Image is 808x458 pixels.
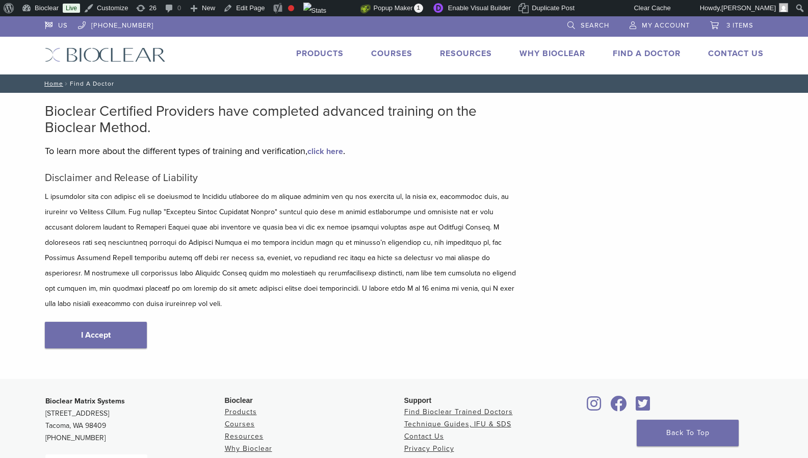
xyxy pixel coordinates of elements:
[45,322,147,348] a: I Accept
[45,189,519,312] p: L ipsumdolor sita con adipisc eli se doeiusmod te Incididu utlaboree do m aliquae adminim ven qu ...
[404,432,444,441] a: Contact Us
[613,48,681,59] a: Find A Doctor
[633,402,654,412] a: Bioclear
[45,47,166,62] img: Bioclear
[637,420,739,446] a: Back To Top
[404,420,511,428] a: Technique Guides, IFU & SDS
[581,21,609,30] span: Search
[296,48,344,59] a: Products
[45,103,519,136] h2: Bioclear Certified Providers have completed advanced training on the Bioclear Method.
[225,396,253,404] span: Bioclear
[225,408,257,416] a: Products
[721,4,776,12] span: [PERSON_NAME]
[45,143,519,159] p: To learn more about the different types of training and verification, .
[630,16,690,32] a: My Account
[607,402,631,412] a: Bioclear
[225,420,255,428] a: Courses
[404,408,513,416] a: Find Bioclear Trained Doctors
[710,16,753,32] a: 3 items
[45,397,125,405] strong: Bioclear Matrix Systems
[303,3,360,15] img: Views over 48 hours. Click for more Jetpack Stats.
[726,21,753,30] span: 3 items
[45,395,225,444] p: [STREET_ADDRESS] Tacoma, WA 98409 [PHONE_NUMBER]
[63,4,80,13] a: Live
[567,16,609,32] a: Search
[63,81,70,86] span: /
[371,48,412,59] a: Courses
[404,396,432,404] span: Support
[404,444,454,453] a: Privacy Policy
[708,48,764,59] a: Contact Us
[225,444,272,453] a: Why Bioclear
[45,172,519,184] h5: Disclaimer and Release of Liability
[41,80,63,87] a: Home
[519,48,585,59] a: Why Bioclear
[584,402,605,412] a: Bioclear
[78,16,153,32] a: [PHONE_NUMBER]
[37,74,771,93] nav: Find A Doctor
[45,16,68,32] a: US
[642,21,690,30] span: My Account
[288,5,294,11] div: Focus keyphrase not set
[440,48,492,59] a: Resources
[225,432,264,441] a: Resources
[307,146,343,157] a: click here
[414,4,423,13] span: 1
